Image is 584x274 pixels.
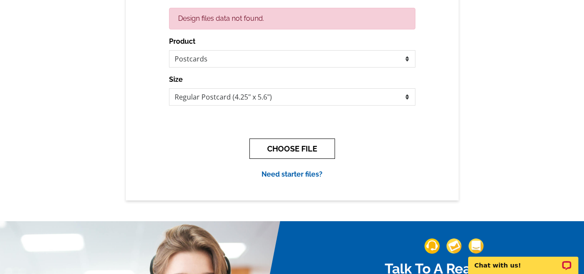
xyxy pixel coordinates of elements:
[169,36,195,47] label: Product
[169,74,183,85] label: Size
[249,139,335,159] button: CHOOSE FILE
[424,239,440,254] img: support-img-1.png
[469,239,484,254] img: support-img-3_1.png
[262,170,322,178] a: Need starter files?
[447,239,462,254] img: support-img-2.png
[463,247,584,274] iframe: LiveChat chat widget
[169,8,415,29] div: Design files data not found.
